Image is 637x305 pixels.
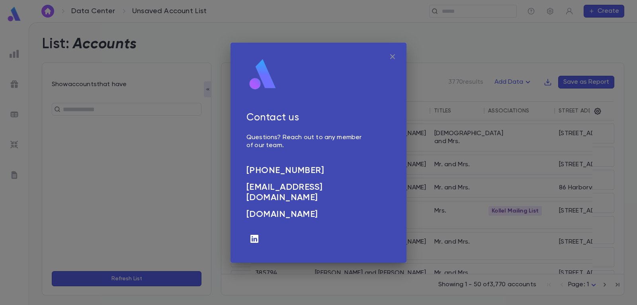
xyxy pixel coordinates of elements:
[246,182,364,203] a: [EMAIL_ADDRESS][DOMAIN_NAME]
[246,209,364,220] a: [DOMAIN_NAME]
[246,134,364,150] p: Questions? Reach out to any member of our team.
[246,59,279,91] img: logo
[246,165,364,176] a: [PHONE_NUMBER]
[246,112,364,124] h5: Contact us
